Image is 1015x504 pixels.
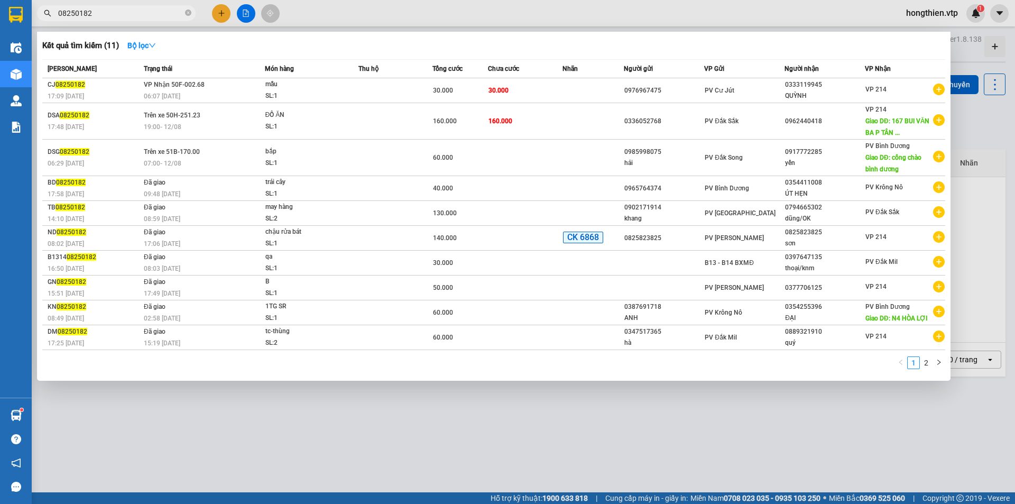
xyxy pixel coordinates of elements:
[705,117,739,125] span: PV Đắk Sắk
[265,288,345,299] div: SL: 1
[265,326,345,337] div: tc-thùng
[705,309,742,316] span: PV Krông Nô
[119,37,164,54] button: Bộ lọcdown
[704,65,724,72] span: VP Gửi
[265,146,345,158] div: bắp
[48,215,84,223] span: 14:10 [DATE]
[933,151,945,162] span: plus-circle
[933,84,945,95] span: plus-circle
[42,40,119,51] h3: Kết quả tìm kiếm ( 11 )
[144,290,180,297] span: 17:49 [DATE]
[785,79,864,90] div: 0333119945
[48,177,141,188] div: BD
[624,233,704,244] div: 0825823825
[785,146,864,158] div: 0917772285
[433,334,453,341] span: 60.000
[785,188,864,199] div: ÚT HẸN
[144,228,165,236] span: Đã giao
[56,179,86,186] span: 08250182
[865,315,927,322] span: Giao DĐ: N4 HÒA LỢI
[785,90,864,102] div: QUỲNH
[48,227,141,238] div: ND
[488,87,509,94] span: 30.000
[624,65,653,72] span: Người gửi
[933,306,945,317] span: plus-circle
[705,284,764,291] span: PV [PERSON_NAME]
[144,204,165,211] span: Đã giao
[48,326,141,337] div: DM
[60,112,89,119] span: 08250182
[785,252,864,263] div: 0397647135
[57,228,86,236] span: 08250182
[20,408,23,411] sup: 1
[48,93,84,100] span: 17:09 [DATE]
[48,301,141,313] div: KN
[933,206,945,218] span: plus-circle
[624,183,704,194] div: 0965764374
[144,93,180,100] span: 06:07 [DATE]
[907,356,920,369] li: 1
[785,326,864,337] div: 0889321910
[57,278,86,286] span: 08250182
[933,281,945,292] span: plus-circle
[11,458,21,468] span: notification
[56,204,85,211] span: 08250182
[865,106,887,113] span: VP 214
[265,109,345,121] div: ĐỒ ĂN
[44,10,51,17] span: search
[265,90,345,102] div: SL: 1
[144,215,180,223] span: 08:59 [DATE]
[785,202,864,213] div: 0794665302
[785,313,864,324] div: ĐẠI
[265,121,345,133] div: SL: 1
[265,263,345,274] div: SL: 1
[624,85,704,96] div: 0976967475
[865,117,929,136] span: Giao DĐ: 167 BUI VĂN BA P TÂN ...
[563,232,603,244] span: CK 6868
[705,87,734,94] span: PV Cư Jút
[920,356,933,369] li: 2
[705,209,776,217] span: PV [GEOGRAPHIC_DATA]
[265,276,345,288] div: B
[48,277,141,288] div: GN
[865,333,887,340] span: VP 214
[624,313,704,324] div: ANH
[705,259,754,267] span: B13 - B14 BXMĐ
[265,238,345,250] div: SL: 1
[265,226,345,238] div: chậu rửa bát
[11,410,22,421] img: warehouse-icon
[48,123,84,131] span: 17:48 [DATE]
[865,233,887,241] span: VP 214
[865,303,910,310] span: PV Bình Dương
[488,117,512,125] span: 160.000
[144,179,165,186] span: Đã giao
[865,65,891,72] span: VP Nhận
[785,263,864,274] div: thoại/knm
[57,303,86,310] span: 08250182
[185,10,191,16] span: close-circle
[865,154,921,173] span: Giao DĐ: cổng chào bình dương
[58,7,183,19] input: Tìm tên, số ĐT hoặc mã đơn
[933,331,945,342] span: plus-circle
[785,177,864,188] div: 0354411008
[265,201,345,213] div: may hàng
[933,256,945,268] span: plus-circle
[144,240,180,248] span: 17:06 [DATE]
[48,240,84,248] span: 08:02 [DATE]
[865,184,903,191] span: PV Krông Nô
[48,252,141,263] div: B1314
[265,213,345,225] div: SL: 2
[785,238,864,249] div: sơn
[11,482,21,492] span: message
[48,315,84,322] span: 08:49 [DATE]
[865,283,887,290] span: VP 214
[865,208,899,216] span: PV Đắk Sắk
[624,146,704,158] div: 0985998075
[58,328,87,335] span: 08250182
[185,8,191,19] span: close-circle
[936,359,942,365] span: right
[144,112,200,119] span: Trên xe 50H-251.23
[265,65,294,72] span: Món hàng
[48,79,141,90] div: CJ
[894,356,907,369] button: left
